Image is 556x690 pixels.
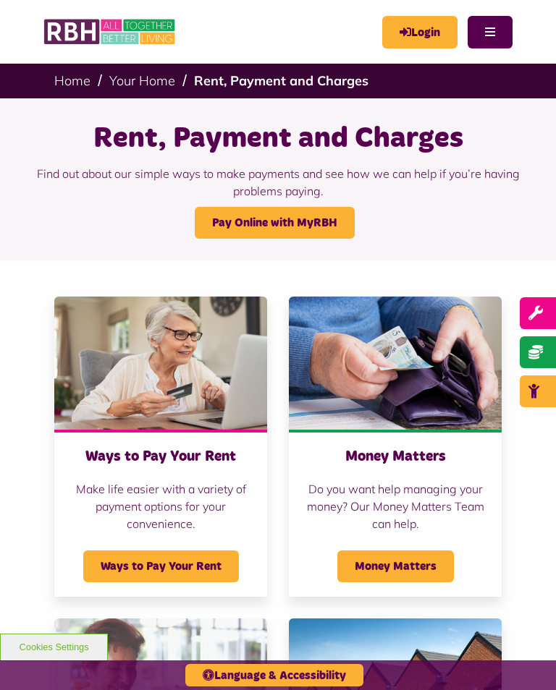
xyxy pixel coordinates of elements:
[18,120,538,158] h1: Rent, Payment and Charges
[337,550,454,582] span: Money Matters
[18,158,538,207] p: Find out about our simple ways to make payments and see how we can help if you’re having problems...
[303,480,487,532] p: Do you want help managing your money? Our Money Matters Team can help.
[289,297,502,430] img: Money 1
[83,550,239,582] span: Ways to Pay Your Rent
[491,625,556,690] iframe: Netcall Web Assistant for live chat
[69,447,253,466] h3: Ways to Pay Your Rent
[185,664,363,686] button: Language & Accessibility
[54,297,267,430] img: Old Woman Paying Bills Online J745CDU
[54,297,267,597] a: Ways to Pay Your Rent Make life easier with a variety of payment options for your convenience. Wa...
[109,72,175,89] a: Your Home
[289,297,502,597] a: Money Matters Do you want help managing your money? Our Money Matters Team can help. Money Matters
[69,480,253,532] p: Make life easier with a variety of payment options for your convenience.
[468,16,513,48] button: Navigation
[303,447,487,466] h3: Money Matters
[195,207,355,239] a: Pay Online with MyRBH
[54,72,90,89] a: Home
[382,16,458,48] a: MyRBH
[194,72,368,89] a: Rent, Payment and Charges
[43,14,177,49] img: RBH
